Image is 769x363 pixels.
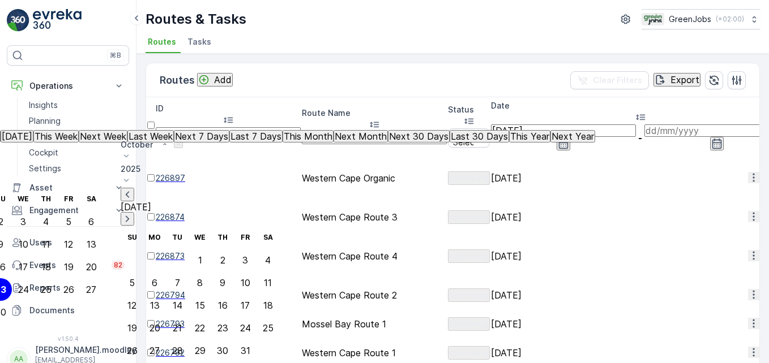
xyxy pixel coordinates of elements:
div: 3 [20,217,26,227]
p: [DATE] [2,131,32,141]
div: 11 [264,278,272,288]
p: [DATE] [121,202,279,212]
p: Status [448,104,490,115]
div: 6 [88,217,94,227]
img: logo_light-DOdMpM7g.png [33,9,82,32]
a: Insights [24,97,129,113]
div: 21 [173,323,182,333]
p: Next 30 Days [389,131,448,141]
img: logo [7,9,29,32]
div: 10 [19,239,28,249]
p: Next Year [552,131,594,141]
button: Last 7 Days [229,130,283,142]
button: Clear Filters [570,71,649,89]
p: ( +02:00 ) [716,15,744,24]
button: This Month [283,130,334,142]
div: 13 [150,300,160,310]
div: 31 [241,345,250,356]
div: 15 [195,300,205,310]
p: Routes [160,72,195,88]
p: Last Week [129,131,173,141]
th: Friday [234,226,257,249]
p: Clear Filters [593,75,642,86]
span: Tasks [187,36,211,47]
th: Monday [143,226,166,249]
button: Tomorrow [1,130,33,142]
p: Last 7 Days [230,131,281,141]
div: 12 [64,239,73,249]
button: Next Month [334,130,388,142]
div: 8 [197,278,203,288]
div: 26 [127,345,138,356]
div: 29 [195,345,206,356]
img: Green_Jobs_Logo.png [642,13,664,25]
div: 27 [86,284,96,295]
button: Last Week [127,130,174,142]
p: This Week [35,131,78,141]
a: Planning [24,113,129,129]
p: Planning [29,115,61,127]
p: Add [214,75,232,85]
p: This Month [284,131,332,141]
div: 30 [217,345,228,356]
div: 24 [240,323,251,333]
p: Operations [29,80,106,92]
th: Thursday [211,226,234,249]
div: 4 [265,255,271,265]
button: This Year [509,130,550,142]
th: Wednesday [12,188,35,210]
button: Next 7 Days [174,130,229,142]
th: Tuesday [166,226,189,249]
p: 2025 [121,163,279,175]
div: 1 [198,255,202,265]
div: 18 [41,262,51,272]
div: 3 [242,255,248,265]
button: Export [653,73,700,87]
div: 18 [263,300,273,310]
div: 10 [241,278,250,288]
p: Routes & Tasks [146,10,246,28]
div: 5 [129,278,135,288]
button: Add [197,73,233,87]
div: 20 [86,262,97,272]
th: Saturday [257,226,279,249]
div: 28 [172,345,183,356]
p: October [121,139,279,150]
p: ID [156,103,301,114]
p: This Year [510,131,549,141]
button: Next Week [79,130,127,142]
p: Export [670,75,699,85]
div: 19 [64,262,74,272]
div: 19 [127,323,137,333]
button: GreenJobs(+02:00) [642,9,760,29]
th: Thursday [35,188,57,210]
div: 25 [41,284,52,295]
div: 22 [195,323,205,333]
th: Friday [57,188,80,210]
div: 5 [66,217,71,227]
button: Operations [7,75,129,97]
div: 13 [87,239,96,249]
div: 20 [149,323,160,333]
button: Next Year [550,130,595,142]
div: 16 [218,300,228,310]
p: Last 30 Days [451,131,508,141]
input: dd/mm/yyyy [491,124,636,137]
div: 27 [149,345,160,356]
p: GreenJobs [669,14,711,25]
div: 6 [152,278,157,288]
div: 25 [263,323,274,333]
div: 23 [217,323,228,333]
div: 2 [220,255,225,265]
p: Next Week [80,131,126,141]
th: Wednesday [189,226,211,249]
button: Last 30 Days [450,130,509,142]
th: Saturday [80,188,102,210]
p: ⌘B [110,51,121,60]
span: Routes [148,36,176,47]
p: Insights [29,100,58,111]
button: Next 30 Days [388,130,450,142]
a: Routes & Tasks [24,129,129,145]
button: This Week [33,130,79,142]
input: Search [156,127,301,140]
